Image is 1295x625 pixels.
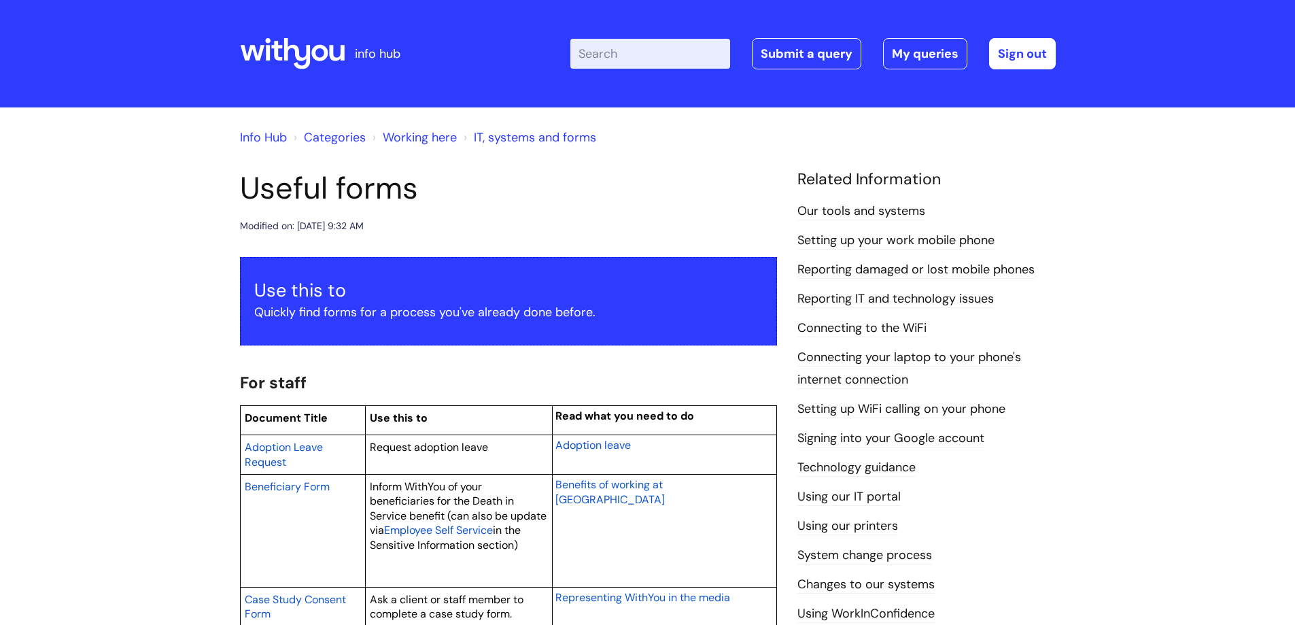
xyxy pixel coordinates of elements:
[355,43,400,65] p: info hub
[797,232,995,250] a: Setting up your work mobile phone
[254,280,763,301] h3: Use this to
[384,522,493,538] a: Employee Self Service
[797,430,984,447] a: Signing into your Google account
[555,409,694,423] span: Read what you need to do
[797,488,901,506] a: Using our IT portal
[290,126,366,148] li: Solution home
[370,523,521,552] span: in the Sensitive Information section)
[245,411,328,425] span: Document Title
[460,126,596,148] li: IT, systems and forms
[240,218,364,235] div: Modified on: [DATE] 9:32 AM
[797,576,935,594] a: Changes to our systems
[240,170,777,207] h1: Useful forms
[570,39,730,69] input: Search
[254,301,763,323] p: Quickly find forms for a process you've already done before.
[555,590,730,605] span: Representing WithYou in the media
[370,411,428,425] span: Use this to
[555,437,631,453] a: Adoption leave
[570,38,1056,69] div: | -
[555,589,730,605] a: Representing WithYou in the media
[752,38,861,69] a: Submit a query
[245,592,346,622] span: Case Study Consent Form
[245,439,323,470] a: Adoption Leave Request
[797,203,925,220] a: Our tools and systems
[245,440,323,469] span: Adoption Leave Request
[797,518,898,535] a: Using our printers
[555,476,665,507] a: Benefits of working at [GEOGRAPHIC_DATA]
[370,592,523,622] span: Ask a client or staff member to complete a case study form.
[369,126,457,148] li: Working here
[370,479,547,538] span: Inform WithYou of your beneficiaries for the Death in Service benefit (can also be update via
[474,129,596,146] a: IT, systems and forms
[797,605,935,623] a: Using WorkInConfidence
[555,438,631,452] span: Adoption leave
[384,523,493,537] span: Employee Self Service
[797,261,1035,279] a: Reporting damaged or lost mobile phones
[383,129,457,146] a: Working here
[797,547,932,564] a: System change process
[797,170,1056,189] h4: Related Information
[989,38,1056,69] a: Sign out
[245,479,330,494] span: Beneficiary Form
[555,477,665,507] span: Benefits of working at [GEOGRAPHIC_DATA]
[797,290,994,308] a: Reporting IT and technology issues
[797,349,1021,388] a: Connecting your laptop to your phone's internet connection
[797,320,927,337] a: Connecting to the WiFi
[370,440,488,454] span: Request adoption leave
[240,372,307,393] span: For staff
[240,129,287,146] a: Info Hub
[797,401,1005,418] a: Setting up WiFi calling on your phone
[245,478,330,494] a: Beneficiary Form
[245,591,346,622] a: Case Study Consent Form
[304,129,366,146] a: Categories
[797,459,916,477] a: Technology guidance
[883,38,967,69] a: My queries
